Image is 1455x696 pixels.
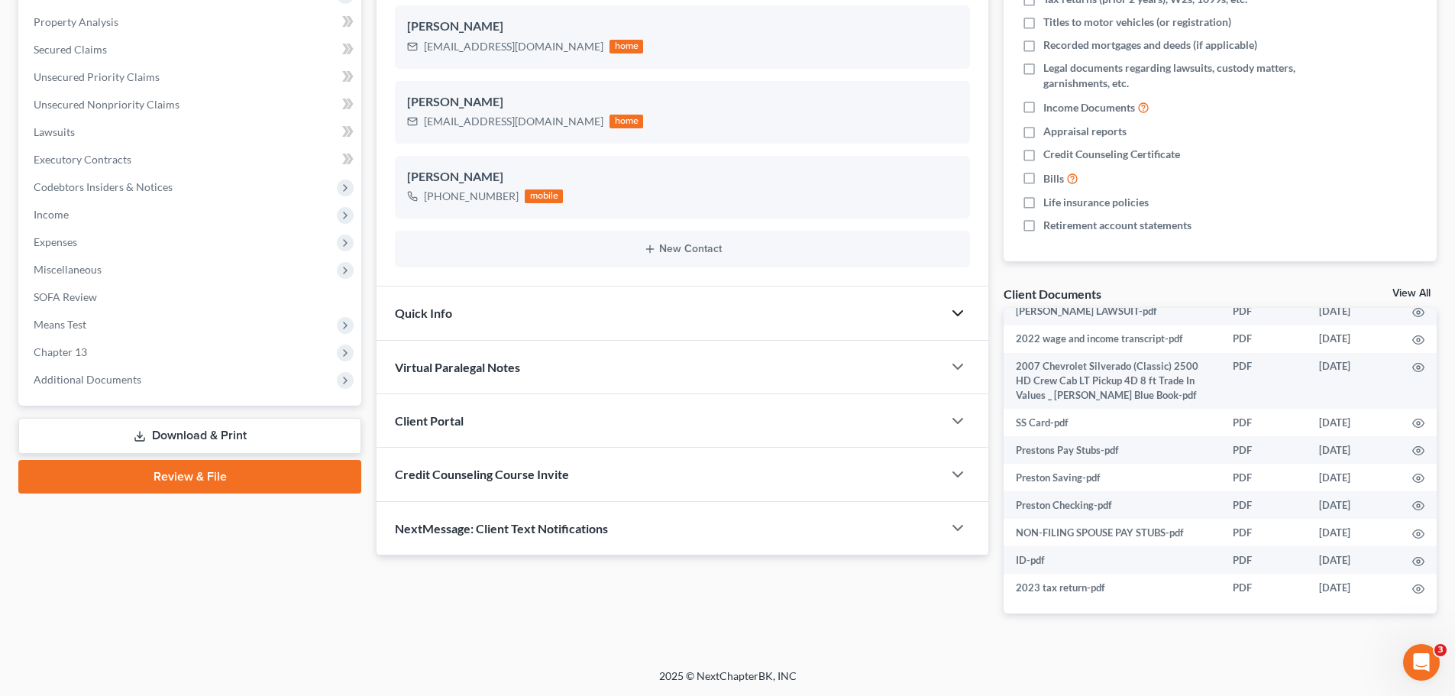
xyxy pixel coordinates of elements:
td: [DATE] [1307,325,1400,353]
span: Credit Counseling Certificate [1043,147,1180,162]
td: [DATE] [1307,409,1400,436]
td: [DATE] [1307,436,1400,464]
td: [DATE] [1307,298,1400,325]
a: Unsecured Priority Claims [21,63,361,91]
span: Chapter 13 [34,345,87,358]
a: Property Analysis [21,8,361,36]
td: ID-pdf [1004,546,1221,574]
div: [PERSON_NAME] [407,168,958,186]
span: Codebtors Insiders & Notices [34,180,173,193]
span: Appraisal reports [1043,124,1127,139]
a: SOFA Review [21,283,361,311]
td: PDF [1221,325,1307,353]
div: [PHONE_NUMBER] [424,189,519,204]
td: PDF [1221,436,1307,464]
td: 2023 tax return-pdf [1004,574,1221,601]
td: [DATE] [1307,353,1400,409]
td: [DATE] [1307,574,1400,601]
span: Income [34,208,69,221]
span: Credit Counseling Course Invite [395,467,569,481]
span: Income Documents [1043,100,1135,115]
button: New Contact [407,243,958,255]
div: home [609,40,643,53]
span: 3 [1434,644,1447,656]
a: Review & File [18,460,361,494]
td: [DATE] [1307,491,1400,519]
td: PDF [1221,546,1307,574]
td: [DATE] [1307,546,1400,574]
span: Retirement account statements [1043,218,1191,233]
div: [EMAIL_ADDRESS][DOMAIN_NAME] [424,39,603,54]
span: Executory Contracts [34,153,131,166]
td: PDF [1221,519,1307,546]
td: PDF [1221,464,1307,491]
span: Client Portal [395,413,464,428]
td: PDF [1221,409,1307,436]
span: Lawsuits [34,125,75,138]
td: 2007 Chevrolet Silverado (Classic) 2500 HD Crew Cab LT Pickup 4D 8 ft Trade In Values _ [PERSON_N... [1004,353,1221,409]
a: Download & Print [18,418,361,454]
span: SOFA Review [34,290,97,303]
span: Property Analysis [34,15,118,28]
div: mobile [525,189,563,203]
span: Expenses [34,235,77,248]
a: Secured Claims [21,36,361,63]
td: Prestons Pay Stubs-pdf [1004,436,1221,464]
td: [PERSON_NAME] LAWSUIT-pdf [1004,298,1221,325]
td: Preston Checking-pdf [1004,491,1221,519]
div: Client Documents [1004,286,1101,302]
span: Recorded mortgages and deeds (if applicable) [1043,37,1257,53]
span: Unsecured Nonpriority Claims [34,98,179,111]
td: 2022 wage and income transcript-pdf [1004,325,1221,353]
td: Preston Saving-pdf [1004,464,1221,491]
div: home [609,115,643,128]
a: Executory Contracts [21,146,361,173]
td: SS Card-pdf [1004,409,1221,436]
iframe: Intercom live chat [1403,644,1440,681]
span: Bills [1043,171,1064,186]
td: PDF [1221,574,1307,601]
td: [DATE] [1307,519,1400,546]
div: [EMAIL_ADDRESS][DOMAIN_NAME] [424,114,603,129]
span: Miscellaneous [34,263,102,276]
span: Quick Info [395,306,452,320]
span: Virtual Paralegal Notes [395,360,520,374]
td: PDF [1221,298,1307,325]
div: [PERSON_NAME] [407,18,958,36]
div: 2025 © NextChapterBK, INC [293,668,1163,696]
span: Titles to motor vehicles (or registration) [1043,15,1231,30]
span: Secured Claims [34,43,107,56]
a: Lawsuits [21,118,361,146]
td: PDF [1221,491,1307,519]
span: Additional Documents [34,373,141,386]
td: [DATE] [1307,464,1400,491]
span: Unsecured Priority Claims [34,70,160,83]
span: Life insurance policies [1043,195,1149,210]
td: NON-FILING SPOUSE PAY STUBS-pdf [1004,519,1221,546]
td: PDF [1221,353,1307,409]
div: [PERSON_NAME] [407,93,958,112]
span: Legal documents regarding lawsuits, custody matters, garnishments, etc. [1043,60,1315,91]
a: View All [1392,288,1431,299]
span: NextMessage: Client Text Notifications [395,521,608,536]
span: Means Test [34,318,86,331]
a: Unsecured Nonpriority Claims [21,91,361,118]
